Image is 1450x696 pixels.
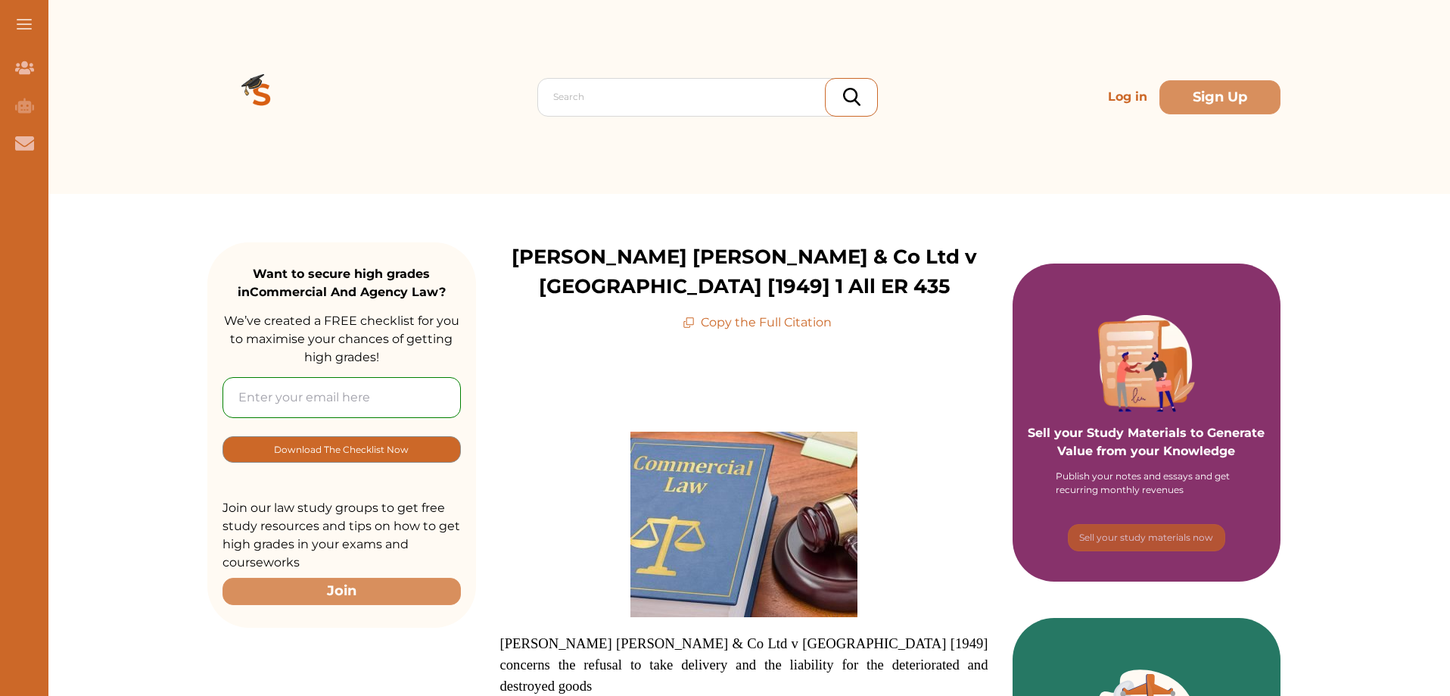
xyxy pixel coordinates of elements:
[1102,82,1153,112] p: Log in
[1056,470,1237,497] div: Publish your notes and essays and get recurring monthly revenues
[843,88,860,106] img: search_icon
[207,42,316,151] img: Logo
[630,432,857,617] img: Commercial-and-Agency-Law-feature-300x245.jpg
[238,267,446,299] strong: Want to secure high grades in Commercial And Agency Law ?
[1068,524,1225,551] button: [object Object]
[476,242,1013,301] p: [PERSON_NAME] [PERSON_NAME] & Co Ltd v [GEOGRAPHIC_DATA] [1949] 1 All ER 435
[1159,80,1280,114] button: Sign Up
[222,499,461,572] p: Join our law study groups to get free study resources and tips on how to get high grades in your ...
[222,377,461,418] input: Enter your email here
[683,314,832,332] p: Copy the Full Citation
[1098,315,1195,412] img: Purple card image
[274,441,409,458] p: Download The Checklist Now
[222,578,461,604] button: Join
[222,436,461,463] button: [object Object]
[1028,382,1266,460] p: Sell your Study Materials to Generate Value from your Knowledge
[224,314,459,364] span: We’ve created a FREE checklist for you to maximise your chances of getting high grades!
[500,635,988,694] span: [PERSON_NAME] [PERSON_NAME] & Co Ltd v [GEOGRAPHIC_DATA] [1949] concerns the refusal to take deli...
[1079,531,1213,545] p: Sell your study materials now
